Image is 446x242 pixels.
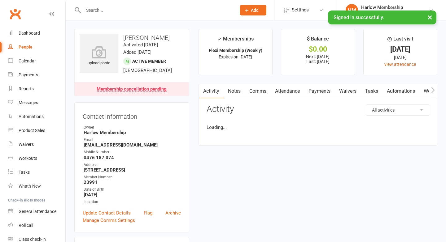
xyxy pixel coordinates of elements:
strong: 0476 187 074 [84,155,181,160]
a: Dashboard [8,26,65,40]
div: Date of Birth [84,187,181,193]
span: Expires on [DATE] [219,54,252,59]
i: ✓ [217,36,221,42]
div: People [19,45,33,49]
time: Added [DATE] [123,49,151,55]
div: upload photo [80,46,118,66]
strong: [DATE] [84,192,181,197]
span: Active member [132,59,166,64]
div: Messages [19,100,38,105]
div: Workouts [19,156,37,161]
div: $ Balance [307,35,329,46]
strong: 23991 [84,180,181,185]
a: Update Contact Details [83,209,131,217]
strong: [EMAIL_ADDRESS][DOMAIN_NAME] [84,142,181,148]
div: Email [84,137,181,143]
div: Mobile Number [84,149,181,155]
h3: Activity [207,104,429,114]
div: Address [84,162,181,168]
a: Manage Comms Settings [83,217,135,224]
div: Reports [19,86,34,91]
button: × [424,11,435,24]
a: view attendance [384,62,416,67]
div: Harlow Hot Yoga, Pilates and Barre [361,10,429,16]
div: Waivers [19,142,34,147]
a: Tasks [8,165,65,179]
div: Payments [19,72,38,77]
div: Last visit [387,35,413,46]
a: Waivers [335,84,361,98]
input: Search... [81,6,232,15]
div: Tasks [19,170,30,175]
span: Signed in successfully. [334,15,384,20]
div: Location [84,199,181,205]
div: Roll call [19,223,33,228]
a: General attendance kiosk mode [8,205,65,219]
div: [DATE] [369,46,431,53]
div: Calendar [19,58,36,63]
time: Activated [DATE] [123,42,158,48]
h3: [PERSON_NAME] [80,34,184,41]
div: What's New [19,184,41,189]
strong: Harlow Membership [84,130,181,135]
a: Activity [199,84,224,98]
div: Automations [19,114,44,119]
a: Calendar [8,54,65,68]
a: Tasks [361,84,383,98]
strong: Flexi Membership (Weekly) [209,48,262,53]
div: HM [346,4,358,16]
a: Attendance [271,84,304,98]
a: Reports [8,82,65,96]
a: Clubworx [7,6,23,22]
a: Workouts [8,151,65,165]
div: Owner [84,125,181,130]
div: Dashboard [19,31,40,36]
span: Add [251,8,259,13]
button: Add [240,5,266,15]
a: Roll call [8,219,65,232]
div: $0.00 [287,46,349,53]
li: Loading... [207,124,429,131]
a: Archive [165,209,181,217]
div: [DATE] [369,54,431,61]
a: Messages [8,96,65,110]
span: Settings [292,3,309,17]
a: Flag [144,209,152,217]
div: Member Number [84,174,181,180]
a: Product Sales [8,124,65,138]
div: Class check-in [19,237,46,242]
a: What's New [8,179,65,193]
a: Notes [224,84,245,98]
div: General attendance [19,209,56,214]
a: People [8,40,65,54]
a: Payments [304,84,335,98]
strong: [STREET_ADDRESS] [84,167,181,173]
h3: Contact information [83,111,181,120]
p: Next: [DATE] Last: [DATE] [287,54,349,64]
a: Automations [383,84,419,98]
div: Product Sales [19,128,45,133]
div: Harlow Membership [361,5,429,10]
a: Comms [245,84,271,98]
a: Waivers [8,138,65,151]
div: Membership cancellation pending [97,87,167,92]
a: Automations [8,110,65,124]
span: [DEMOGRAPHIC_DATA] [123,68,172,73]
a: Payments [8,68,65,82]
div: Memberships [217,35,254,46]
